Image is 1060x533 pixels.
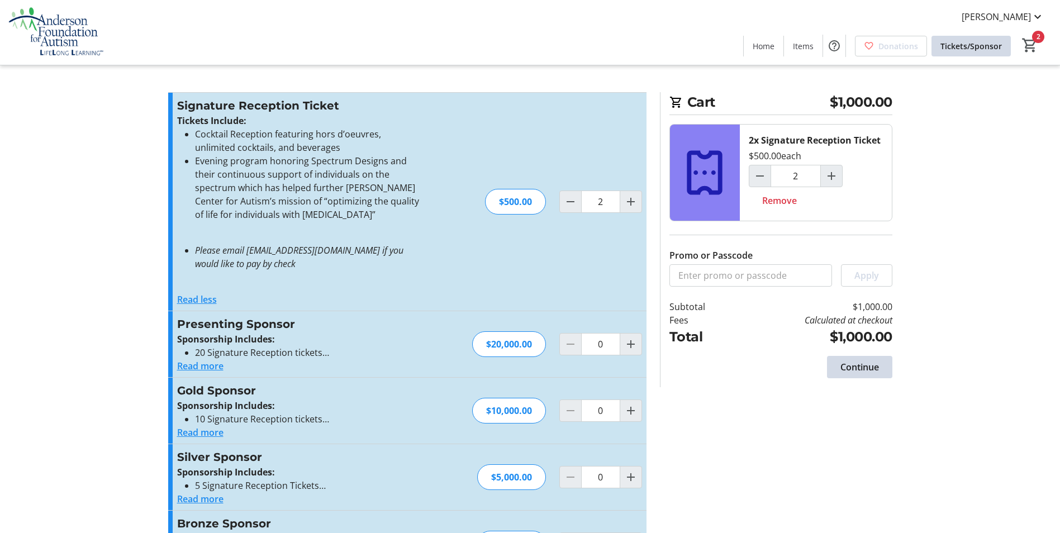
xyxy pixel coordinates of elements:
[177,515,421,532] h3: Bronze Sponsor
[749,134,881,147] div: 2x Signature Reception Ticket
[830,92,892,112] span: $1,000.00
[620,467,641,488] button: Increment by one
[620,400,641,421] button: Increment by one
[581,191,620,213] input: Signature Reception Ticket Quantity
[734,327,892,347] td: $1,000.00
[177,492,224,506] button: Read more
[581,399,620,422] input: Gold Sponsor Quantity
[878,40,918,52] span: Donations
[931,36,1011,56] a: Tickets/Sponsor
[669,327,734,347] td: Total
[195,412,421,426] li: 10 Signature Reception tickets
[195,154,421,221] li: Evening program honoring Spectrum Designs and their continuous support of individuals on the spec...
[177,382,421,399] h3: Gold Sponsor
[669,92,892,115] h2: Cart
[669,249,753,262] label: Promo or Passcode
[177,466,275,478] strong: Sponsorship Includes:
[177,426,224,439] button: Read more
[1020,35,1040,55] button: Cart
[195,127,421,154] li: Cocktail Reception featuring hors d’oeuvres, unlimited cocktails, and beverages
[177,97,421,114] h3: Signature Reception Ticket
[472,398,546,423] div: $10,000.00
[762,194,797,207] span: Remove
[477,464,546,490] div: $5,000.00
[177,399,275,412] strong: Sponsorship Includes:
[749,165,771,187] button: Decrement by one
[177,293,217,306] button: Read less
[749,189,810,212] button: Remove
[784,36,823,56] a: Items
[195,479,421,492] li: 5 Signature Reception Tickets
[177,333,275,345] strong: Sponsorship Includes:
[7,4,106,60] img: Anderson Foundation for Autism 's Logo
[581,333,620,355] input: Presenting Sponsor Quantity
[195,346,421,359] li: 20 Signature Reception tickets
[827,356,892,378] button: Continue
[962,10,1031,23] span: [PERSON_NAME]
[793,40,814,52] span: Items
[823,35,845,57] button: Help
[734,313,892,327] td: Calculated at checkout
[855,36,927,56] a: Donations
[749,149,801,163] div: $500.00 each
[485,189,546,215] div: $500.00
[669,300,734,313] td: Subtotal
[753,40,774,52] span: Home
[821,165,842,187] button: Increment by one
[177,115,246,127] strong: Tickets Include:
[953,8,1053,26] button: [PERSON_NAME]
[620,334,641,355] button: Increment by one
[620,191,641,212] button: Increment by one
[734,300,892,313] td: $1,000.00
[744,36,783,56] a: Home
[195,244,403,270] em: Please email [EMAIL_ADDRESS][DOMAIN_NAME] if you would like to pay by check
[560,191,581,212] button: Decrement by one
[177,316,421,332] h3: Presenting Sponsor
[840,360,879,374] span: Continue
[177,449,421,465] h3: Silver Sponsor
[940,40,1002,52] span: Tickets/Sponsor
[771,165,821,187] input: Signature Reception Ticket Quantity
[669,313,734,327] td: Fees
[669,264,832,287] input: Enter promo or passcode
[177,359,224,373] button: Read more
[581,466,620,488] input: Silver Sponsor Quantity
[841,264,892,287] button: Apply
[854,269,879,282] span: Apply
[472,331,546,357] div: $20,000.00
